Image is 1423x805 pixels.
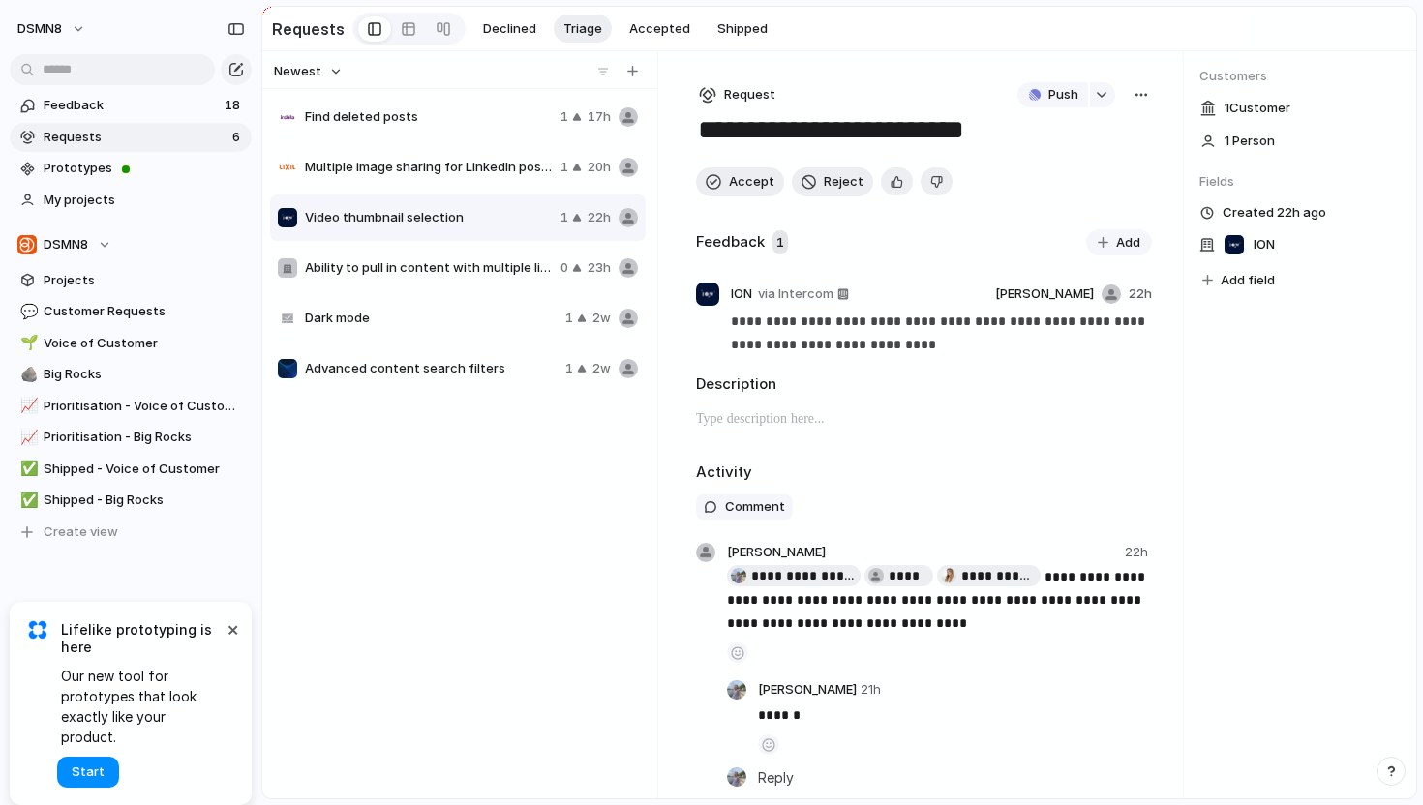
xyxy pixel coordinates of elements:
[10,266,252,295] a: Projects
[232,128,244,147] span: 6
[588,158,611,177] span: 20h
[10,154,252,183] a: Prototypes
[44,191,245,210] span: My projects
[274,62,321,81] span: Newest
[61,666,223,747] span: Our new tool for prototypes that look exactly like your product.
[57,757,119,788] button: Start
[61,621,223,656] span: Lifelike prototyping is here
[1129,284,1152,304] span: 22h
[995,284,1094,304] span: [PERSON_NAME]
[708,15,777,44] button: Shipped
[592,359,611,378] span: 2w
[72,762,105,782] span: Start
[20,490,34,512] div: ✅
[1048,85,1078,104] span: Push
[17,302,37,321] button: 💬
[588,258,611,278] span: 23h
[10,423,252,452] a: 📈Prioritisation - Big Rocks
[629,19,690,39] span: Accepted
[20,301,34,323] div: 💬
[758,680,857,703] span: [PERSON_NAME]
[305,107,553,127] span: Find deleted posts
[10,518,252,547] button: Create view
[731,284,752,304] span: ION
[10,297,252,326] a: 💬Customer Requests
[17,428,37,447] button: 📈
[563,19,602,39] span: Triage
[20,395,34,417] div: 📈
[10,392,252,421] a: 📈Prioritisation - Voice of Customer
[221,617,244,641] button: Dismiss
[1116,233,1140,253] span: Add
[20,364,34,386] div: 🪨
[10,360,252,389] a: 🪨Big Rocks
[560,158,568,177] span: 1
[696,82,778,107] button: Request
[17,491,37,510] button: ✅
[1199,268,1278,293] button: Add field
[1017,82,1088,107] button: Push
[44,460,245,479] span: Shipped - Voice of Customer
[1225,132,1275,151] span: 1 Person
[10,486,252,515] a: ✅Shipped - Big Rocks
[560,107,568,127] span: 1
[1199,67,1401,86] span: Customers
[44,428,245,447] span: Prioritisation - Big Rocks
[1221,271,1275,290] span: Add field
[758,766,794,788] span: Reply
[44,302,245,321] span: Customer Requests
[758,284,833,304] span: via Intercom
[727,543,826,562] span: [PERSON_NAME]
[44,522,118,542] span: Create view
[696,373,1152,396] h2: Description
[1223,203,1326,223] span: Created 22h ago
[554,15,612,44] button: Triage
[271,59,346,84] button: Newest
[305,359,558,378] span: Advanced content search filters
[10,91,252,120] a: Feedback18
[305,309,558,328] span: Dark mode
[588,107,611,127] span: 17h
[10,123,252,152] a: Requests6
[10,455,252,484] a: ✅Shipped - Voice of Customer
[10,230,252,259] button: DSMN8
[696,167,784,196] button: Accept
[44,128,227,147] span: Requests
[17,460,37,479] button: ✅
[17,334,37,353] button: 🌱
[560,208,568,227] span: 1
[305,158,553,177] span: Multiple image sharing for LinkedIn posts
[560,258,568,278] span: 0
[20,427,34,449] div: 📈
[565,359,573,378] span: 1
[792,167,873,196] button: Reject
[17,397,37,416] button: 📈
[565,309,573,328] span: 1
[620,15,700,44] button: Accepted
[861,680,885,703] span: 21h
[17,19,62,39] span: DSMN8
[588,208,611,227] span: 22h
[20,458,34,480] div: ✅
[772,230,788,255] span: 1
[754,283,853,306] a: via Intercom
[9,14,96,45] button: DSMN8
[824,172,863,192] span: Reject
[305,208,553,227] span: Video thumbnail selection
[44,334,245,353] span: Voice of Customer
[592,309,611,328] span: 2w
[473,15,546,44] button: Declined
[1125,543,1152,562] span: 22h
[717,19,768,39] span: Shipped
[1199,172,1401,192] span: Fields
[10,329,252,358] a: 🌱Voice of Customer
[696,462,752,484] h2: Activity
[44,397,245,416] span: Prioritisation - Voice of Customer
[44,235,88,254] span: DSMN8
[44,159,245,178] span: Prototypes
[44,96,219,115] span: Feedback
